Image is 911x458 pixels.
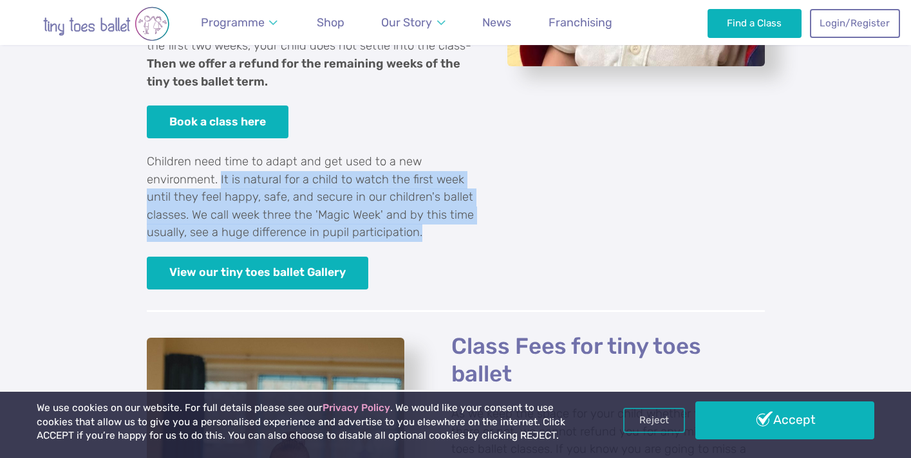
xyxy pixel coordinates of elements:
[543,8,618,37] a: Franchising
[147,153,475,242] p: Children need time to adapt and get used to a new environment. It is natural for a child to watch...
[147,257,369,289] a: View our tiny toes ballet Gallery
[476,8,517,37] a: News
[317,15,344,29] span: Shop
[195,8,284,37] a: Programme
[375,8,451,37] a: Our Story
[381,15,432,29] span: Our Story
[695,401,875,439] a: Accept
[201,15,265,29] span: Programme
[451,333,765,389] h2: Class Fees for tiny toes ballet
[708,9,802,37] a: Find a Class
[16,6,196,41] img: tiny toes ballet
[549,15,612,29] span: Franchising
[623,408,685,432] a: Reject
[147,20,475,91] p: You can book classes at any point during the term. If after the first two weeks, your child does ...
[482,15,511,29] span: News
[311,8,350,37] a: Shop
[323,402,390,414] a: Privacy Policy
[810,9,900,37] a: Login/Register
[147,57,460,89] strong: Then we offer a refund for the remaining weeks of the tiny toes ballet term.
[37,401,581,443] p: We use cookies on our website. For full details please see our . We would like your consent to us...
[147,105,289,138] a: Book a class here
